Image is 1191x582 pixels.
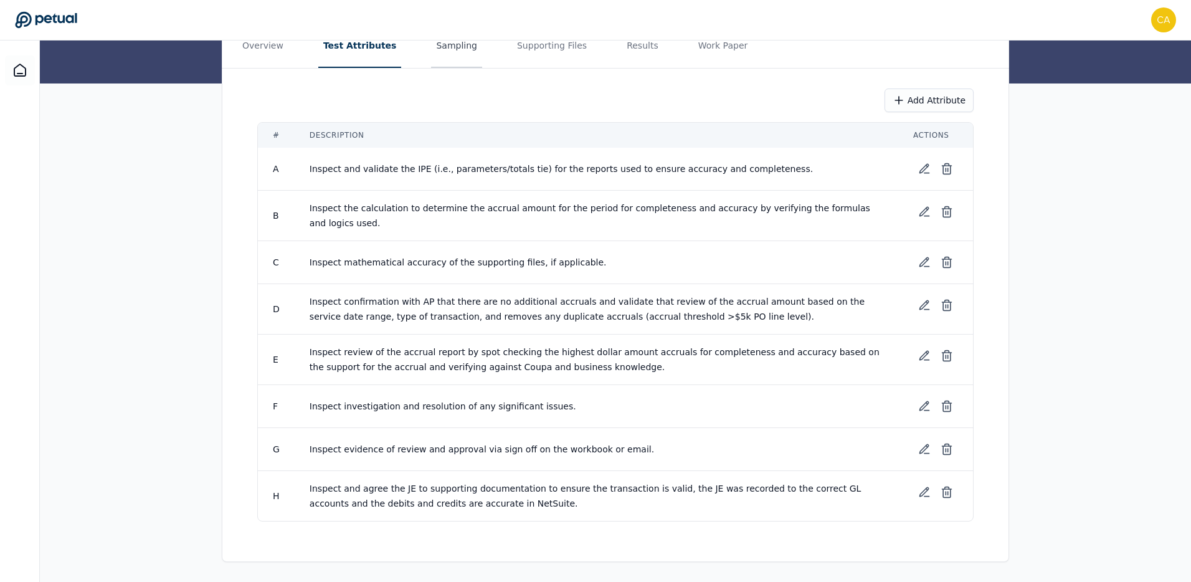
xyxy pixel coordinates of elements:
button: Edit test attribute [913,395,936,417]
button: Edit test attribute [913,201,936,223]
nav: Tabs [222,24,1008,68]
button: Delete test attribute [936,251,958,274]
span: D [273,304,280,314]
span: Inspect mathematical accuracy of the supporting files, if applicable. [310,257,607,267]
span: Inspect evidence of review and approval via sign off on the workbook or email. [310,444,654,454]
img: carmen.lam@klaviyo.com [1151,7,1176,32]
span: A [273,164,279,174]
span: Inspect confirmation with AP that there are no additional accruals and validate that review of th... [310,297,868,322]
button: Sampling [431,24,482,68]
span: G [273,444,280,454]
span: Inspect investigation and resolution of any significant issues. [310,401,576,411]
button: Edit test attribute [913,438,936,460]
span: Inspect and validate the IPE (i.e., parameters/totals tie) for the reports used to ensure accurac... [310,164,813,174]
span: Inspect the calculation to determine the accrual amount for the period for completeness and accur... [310,203,873,228]
span: F [273,401,278,411]
button: Delete test attribute [936,395,958,417]
th: Actions [898,123,973,148]
button: Results [622,24,663,68]
button: Delete test attribute [936,481,958,503]
button: Edit test attribute [913,294,936,317]
a: Go to Dashboard [15,11,77,29]
button: Delete test attribute [936,345,958,367]
button: Delete test attribute [936,201,958,223]
button: Overview [237,24,288,68]
button: Test Attributes [318,24,402,68]
button: Delete test attribute [936,158,958,180]
button: Edit test attribute [913,481,936,503]
button: Edit test attribute [913,158,936,180]
button: Delete test attribute [936,438,958,460]
button: Add Attribute [885,88,974,112]
span: C [273,257,279,267]
th: # [258,123,295,148]
span: Inspect and agree the JE to supporting documentation to ensure the transaction is valid, the JE w... [310,484,864,508]
span: B [273,211,279,221]
th: Description [295,123,898,148]
button: Edit test attribute [913,251,936,274]
span: H [273,491,280,501]
a: Dashboard [5,55,35,85]
button: Edit test attribute [913,345,936,367]
span: E [273,355,278,365]
span: Inspect review of the accrual report by spot checking the highest dollar amount accruals for comp... [310,347,882,372]
button: Delete test attribute [936,294,958,317]
button: Supporting Files [512,24,592,68]
button: Work Paper [693,24,753,68]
